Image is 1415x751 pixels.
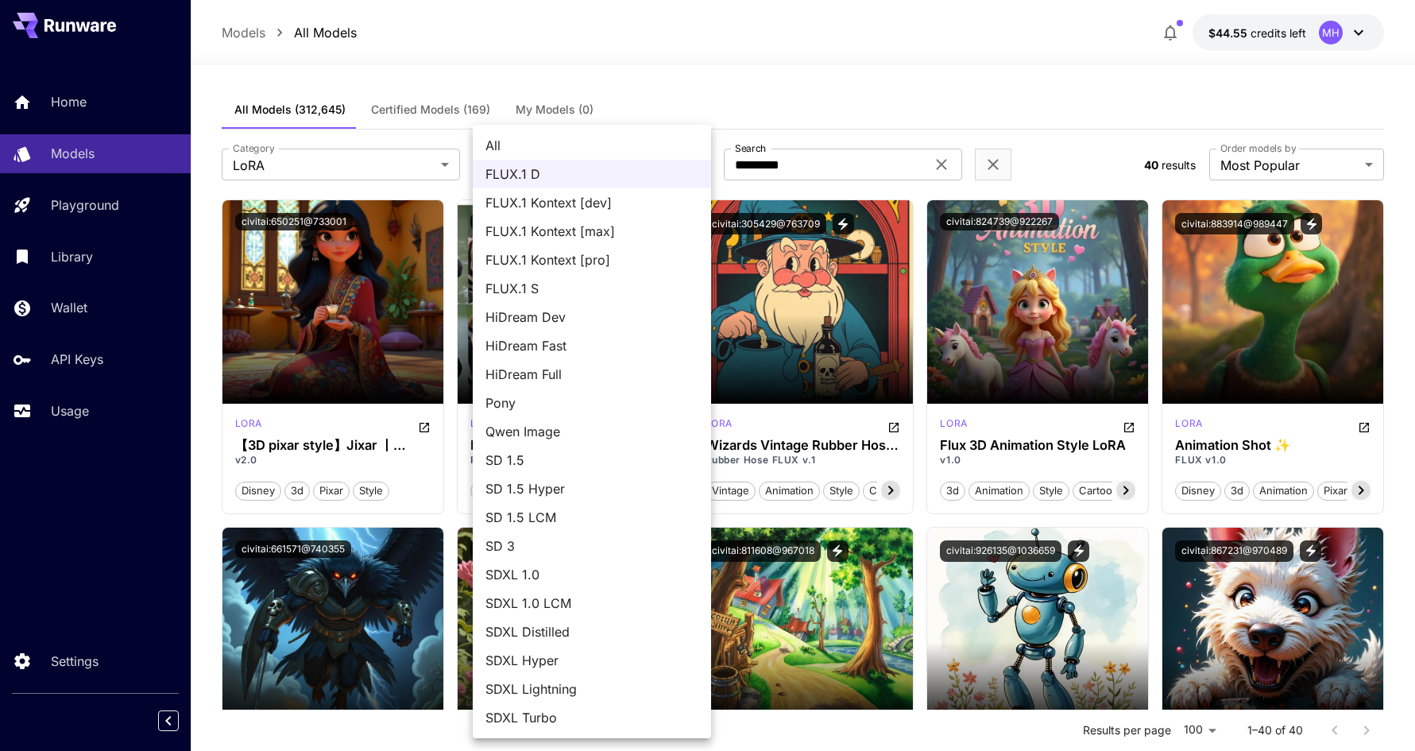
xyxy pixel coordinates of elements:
span: All [485,136,698,155]
span: Qwen Image [485,422,698,441]
span: FLUX.1 D [485,165,698,184]
span: FLUX.1 S [485,279,698,298]
span: SDXL 1.0 LCM [485,594,698,613]
span: SDXL Lightning [485,679,698,699]
span: SD 3 [485,536,698,556]
span: HiDream Full [485,365,698,384]
span: FLUX.1 Kontext [dev] [485,193,698,212]
span: HiDream Dev [485,308,698,327]
span: FLUX.1 Kontext [pro] [485,250,698,269]
span: SDXL Distilled [485,622,698,641]
span: SD 1.5 [485,451,698,470]
span: FLUX.1 Kontext [max] [485,222,698,241]
span: SDXL Hyper [485,651,698,670]
span: Pony [485,393,698,412]
span: SD 1.5 LCM [485,508,698,527]
span: SD 1.5 Hyper [485,479,698,498]
span: HiDream Fast [485,336,698,355]
span: SDXL 1.0 [485,565,698,584]
span: SDXL Turbo [485,708,698,727]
